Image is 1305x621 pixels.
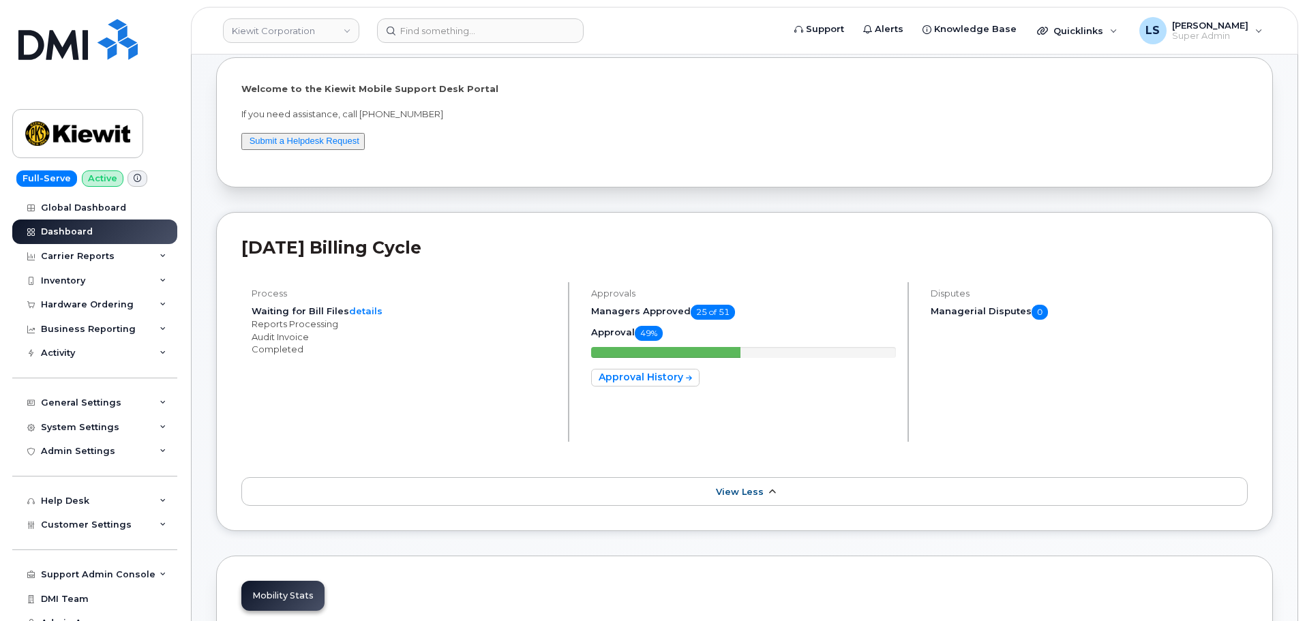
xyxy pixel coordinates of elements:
span: View Less [716,487,764,497]
a: Kiewit Corporation [223,18,359,43]
span: 25 of 51 [691,305,735,320]
div: Luke Schroeder [1130,17,1272,44]
span: 49% [635,326,663,341]
h5: Managerial Disputes [931,305,1248,320]
a: Knowledge Base [913,16,1026,43]
h4: Disputes [931,288,1248,299]
p: Welcome to the Kiewit Mobile Support Desk Portal [241,82,1248,95]
li: Waiting for Bill Files [252,305,556,318]
h2: [DATE] Billing Cycle [241,237,1248,258]
a: Approval History [591,369,700,387]
h5: Managers Approved [591,305,896,320]
span: Support [806,22,844,36]
span: Super Admin [1172,31,1248,42]
span: Alerts [875,22,903,36]
span: 0 [1032,305,1048,320]
a: Alerts [854,16,913,43]
input: Find something... [377,18,584,43]
span: Quicklinks [1053,25,1103,36]
li: Completed [252,343,556,356]
li: Reports Processing [252,318,556,331]
span: LS [1145,22,1160,39]
a: Submit a Helpdesk Request [250,136,359,146]
p: If you need assistance, call [PHONE_NUMBER] [241,108,1248,121]
h4: Approvals [591,288,896,299]
iframe: Messenger Launcher [1246,562,1295,611]
h5: Approval [591,326,896,341]
span: Knowledge Base [934,22,1017,36]
div: Quicklinks [1027,17,1127,44]
a: details [349,305,382,316]
li: Audit Invoice [252,331,556,344]
h4: Process [252,288,556,299]
a: Support [785,16,854,43]
button: Submit a Helpdesk Request [241,133,365,150]
span: [PERSON_NAME] [1172,20,1248,31]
